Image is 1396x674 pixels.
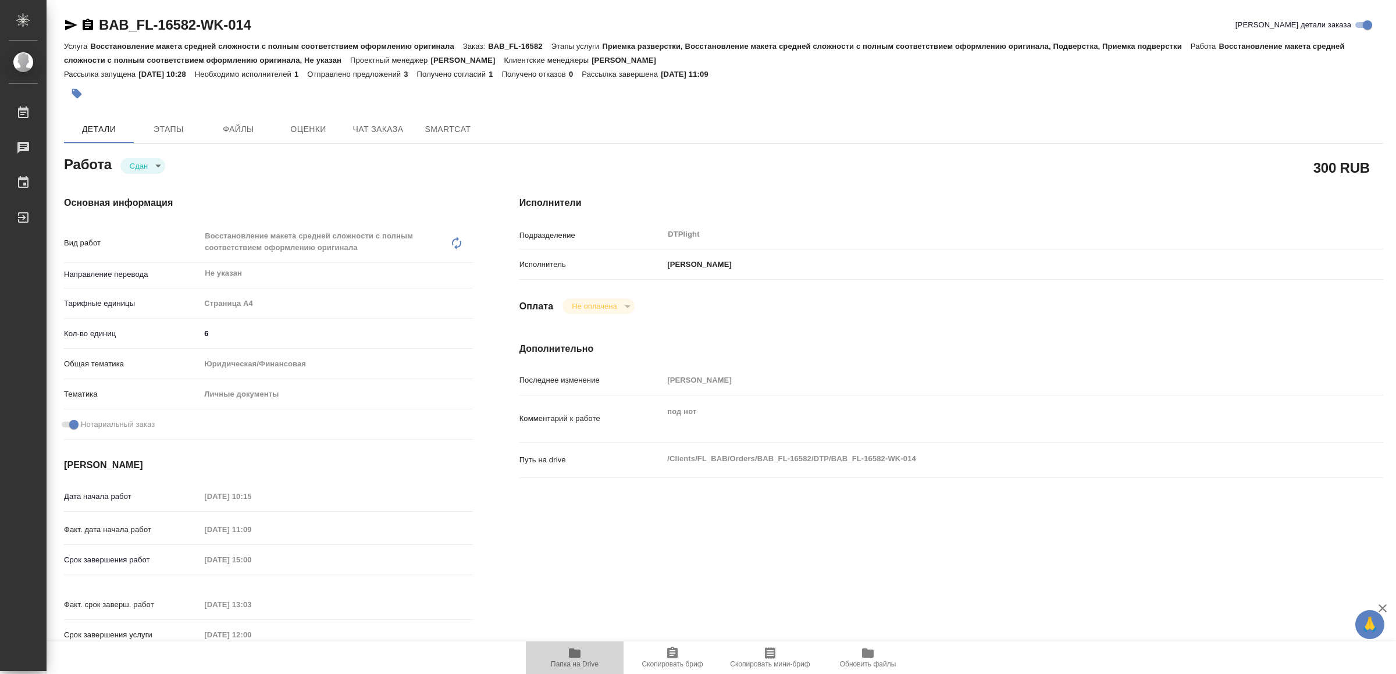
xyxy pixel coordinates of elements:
p: Путь на drive [519,454,664,466]
p: Комментарий к работе [519,413,664,425]
input: Пустое поле [663,372,1311,388]
p: 3 [404,70,416,79]
button: Скопировать ссылку [81,18,95,32]
textarea: под нот [663,402,1311,433]
span: Чат заказа [350,122,406,137]
p: Срок завершения работ [64,554,200,566]
input: Пустое поле [200,521,302,538]
p: Клиентские менеджеры [504,56,592,65]
p: [DATE] 10:28 [138,70,195,79]
span: Папка на Drive [551,660,599,668]
p: Последнее изменение [519,375,664,386]
p: Факт. дата начала работ [64,524,200,536]
input: Пустое поле [200,551,302,568]
p: Необходимо исполнителей [195,70,294,79]
span: Нотариальный заказ [81,419,155,430]
span: SmartCat [420,122,476,137]
h4: Оплата [519,299,554,313]
p: Рассылка запущена [64,70,138,79]
p: Направление перевода [64,269,200,280]
h4: Дополнительно [519,342,1383,356]
p: Дата начала работ [64,491,200,502]
p: Отправлено предложений [307,70,404,79]
p: [PERSON_NAME] [592,56,665,65]
input: Пустое поле [200,596,302,613]
p: 1 [294,70,307,79]
p: [PERSON_NAME] [430,56,504,65]
p: BAB_FL-16582 [488,42,551,51]
span: Детали [71,122,127,137]
span: [PERSON_NAME] детали заказа [1235,19,1351,31]
p: Получено согласий [417,70,489,79]
div: Юридическая/Финансовая [200,354,472,374]
p: Восстановление макета средней сложности с полным соответствием оформлению оригинала [90,42,462,51]
button: Скопировать мини-бриф [721,641,819,674]
h2: 300 RUB [1313,158,1370,177]
p: Исполнитель [519,259,664,270]
a: BAB_FL-16582-WK-014 [99,17,251,33]
span: Обновить файлы [840,660,896,668]
span: Файлы [211,122,266,137]
div: Сдан [562,298,634,314]
p: Кол-во единиц [64,328,200,340]
p: Получено отказов [502,70,569,79]
p: Этапы услуги [551,42,603,51]
button: Скопировать ссылку для ЯМессенджера [64,18,78,32]
span: Скопировать мини-бриф [730,660,810,668]
p: Общая тематика [64,358,200,370]
button: Добавить тэг [64,81,90,106]
button: Обновить файлы [819,641,917,674]
p: Тарифные единицы [64,298,200,309]
h4: Основная информация [64,196,473,210]
p: Услуга [64,42,90,51]
p: Вид работ [64,237,200,249]
p: Работа [1191,42,1219,51]
p: Подразделение [519,230,664,241]
input: ✎ Введи что-нибудь [200,325,472,342]
input: Пустое поле [200,488,302,505]
div: Личные документы [200,384,472,404]
h4: [PERSON_NAME] [64,458,473,472]
p: Срок завершения услуги [64,629,200,641]
p: Рассылка завершена [582,70,661,79]
span: Оценки [280,122,336,137]
p: [PERSON_NAME] [663,259,732,270]
p: [DATE] 11:09 [661,70,717,79]
p: 0 [569,70,582,79]
p: Заказ: [463,42,488,51]
p: 1 [489,70,501,79]
button: Сдан [126,161,151,171]
button: Папка на Drive [526,641,624,674]
p: Факт. срок заверш. работ [64,599,200,611]
span: 🙏 [1360,612,1380,637]
h4: Исполнители [519,196,1383,210]
span: Скопировать бриф [642,660,703,668]
button: Скопировать бриф [624,641,721,674]
button: Не оплачена [568,301,620,311]
div: Сдан [120,158,165,174]
input: Пустое поле [200,626,302,643]
p: Приемка разверстки, Восстановление макета средней сложности с полным соответствием оформлению ори... [602,42,1190,51]
p: Проектный менеджер [350,56,430,65]
div: Страница А4 [200,294,472,313]
span: Этапы [141,122,197,137]
h2: Работа [64,153,112,174]
p: Тематика [64,388,200,400]
button: 🙏 [1355,610,1384,639]
textarea: /Clients/FL_BAB/Orders/BAB_FL-16582/DTP/BAB_FL-16582-WK-014 [663,449,1311,469]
